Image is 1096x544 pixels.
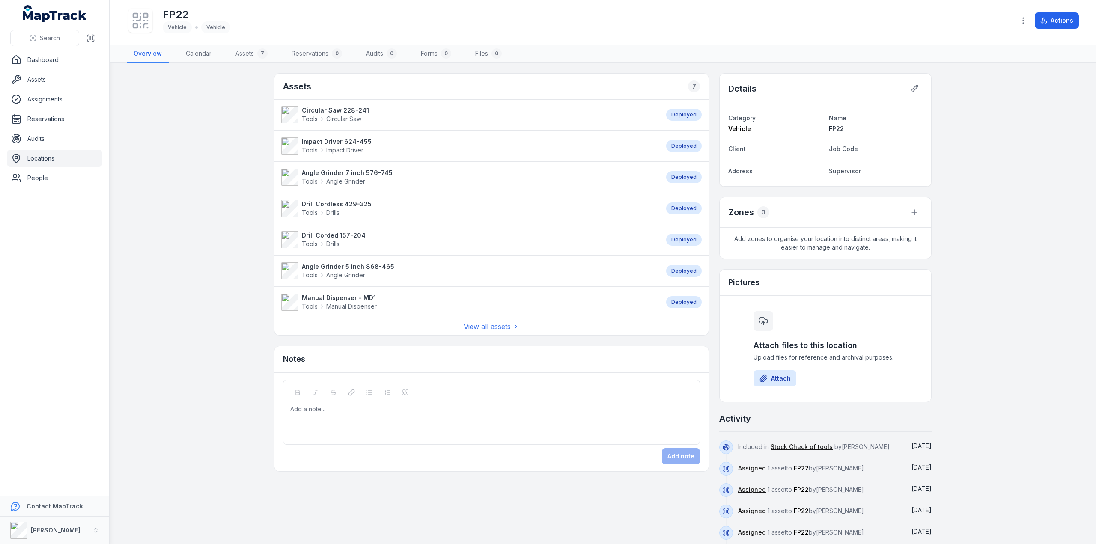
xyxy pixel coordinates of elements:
[829,125,844,132] span: FP22
[911,485,932,492] span: [DATE]
[666,296,702,308] div: Deployed
[229,45,274,63] a: Assets7
[27,502,83,510] strong: Contact MapTrack
[302,169,393,177] strong: Angle Grinder 7 inch 576-745
[283,80,311,92] h2: Assets
[302,294,377,302] strong: Manual Dispenser - MD1
[738,507,864,514] span: 1 asset to by [PERSON_NAME]
[738,529,864,536] span: 1 asset to by [PERSON_NAME]
[911,506,932,514] span: [DATE]
[7,71,102,88] a: Assets
[468,45,509,63] a: Files0
[728,276,759,288] h3: Pictures
[168,24,187,30] span: Vehicle
[302,302,318,311] span: Tools
[359,45,404,63] a: Audits0
[738,528,766,537] a: Assigned
[302,137,372,146] strong: Impact Driver 624-455
[738,485,766,494] a: Assigned
[31,526,101,534] strong: [PERSON_NAME] Group
[666,202,702,214] div: Deployed
[302,208,318,217] span: Tools
[911,485,932,492] time: 18/02/2025, 10:14:19 am
[720,228,931,259] span: Add zones to organise your location into distinct areas, making it easier to manage and navigate.
[326,177,365,186] span: Angle Grinder
[1035,12,1079,29] button: Actions
[728,167,753,175] span: Address
[794,486,809,493] span: FP22
[666,234,702,246] div: Deployed
[738,507,766,515] a: Assigned
[302,115,318,123] span: Tools
[666,171,702,183] div: Deployed
[40,34,60,42] span: Search
[757,206,769,218] div: 0
[829,167,861,175] span: Supervisor
[728,206,754,218] h2: Zones
[7,91,102,108] a: Assignments
[179,45,218,63] a: Calendar
[302,262,394,271] strong: Angle Grinder 5 inch 868-465
[163,8,230,21] h1: FP22
[666,109,702,121] div: Deployed
[719,413,751,425] h2: Activity
[738,486,864,493] span: 1 asset to by [PERSON_NAME]
[829,145,858,152] span: Job Code
[464,321,519,332] a: View all assets
[738,443,890,450] span: Included in by [PERSON_NAME]
[281,169,658,186] a: Angle Grinder 7 inch 576-745ToolsAngle Grinder
[281,106,658,123] a: Circular Saw 228-241ToolsCircular Saw
[281,262,658,279] a: Angle Grinder 5 inch 868-465ToolsAngle Grinder
[911,442,932,449] span: [DATE]
[302,177,318,186] span: Tools
[7,150,102,167] a: Locations
[302,240,318,248] span: Tools
[794,529,809,536] span: FP22
[666,140,702,152] div: Deployed
[911,464,932,471] span: [DATE]
[7,51,102,68] a: Dashboard
[753,370,796,386] button: Attach
[302,106,369,115] strong: Circular Saw 228-241
[326,208,340,217] span: Drills
[257,48,268,59] div: 7
[738,464,864,472] span: 1 asset to by [PERSON_NAME]
[302,231,366,240] strong: Drill Corded 157-204
[332,48,342,59] div: 0
[10,30,79,46] button: Search
[302,271,318,279] span: Tools
[728,83,756,95] h2: Details
[794,507,809,514] span: FP22
[753,353,897,362] span: Upload files for reference and archival purposes.
[326,240,340,248] span: Drills
[738,464,766,473] a: Assigned
[326,302,377,311] span: Manual Dispenser
[7,130,102,147] a: Audits
[281,294,658,311] a: Manual Dispenser - MD1ToolsManual Dispenser
[728,114,756,122] span: Category
[127,45,169,63] a: Overview
[491,48,502,59] div: 0
[414,45,458,63] a: Forms0
[911,528,932,535] span: [DATE]
[911,464,932,471] time: 18/02/2025, 10:17:25 am
[753,339,897,351] h3: Attach files to this location
[281,137,658,155] a: Impact Driver 624-455ToolsImpact Driver
[728,145,746,152] span: Client
[911,442,932,449] time: 01/09/2025, 11:30:27 am
[911,528,932,535] time: 18/02/2025, 10:07:02 am
[7,169,102,187] a: People
[441,48,451,59] div: 0
[302,200,372,208] strong: Drill Cordless 429-325
[285,45,349,63] a: Reservations0
[302,146,318,155] span: Tools
[794,464,809,472] span: FP22
[771,443,833,451] a: Stock Check of tools
[326,146,363,155] span: Impact Driver
[387,48,397,59] div: 0
[326,271,365,279] span: Angle Grinder
[283,353,305,365] h3: Notes
[666,265,702,277] div: Deployed
[829,114,846,122] span: Name
[281,231,658,248] a: Drill Corded 157-204ToolsDrills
